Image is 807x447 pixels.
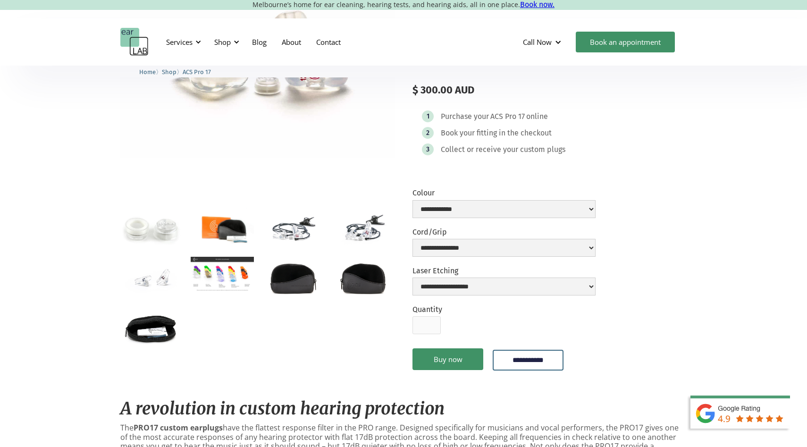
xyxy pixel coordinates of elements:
[139,67,162,77] li: 〉
[576,32,675,52] a: Book an appointment
[441,112,489,121] div: Purchase your
[412,84,687,96] div: $ 300.00 AUD
[427,113,429,120] div: 1
[162,68,177,76] span: Shop
[441,128,552,138] div: Book your fitting in the checkout
[412,348,483,370] a: Buy now
[490,112,525,121] div: ACS Pro 17
[332,257,395,298] a: open lightbox
[426,146,429,153] div: 3
[332,207,395,249] a: open lightbox
[209,28,242,56] div: Shop
[139,67,156,76] a: Home
[183,67,211,76] a: ACS Pro 17
[120,257,183,298] a: open lightbox
[523,37,552,47] div: Call Now
[309,28,348,56] a: Contact
[191,257,253,292] a: open lightbox
[120,207,183,249] a: open lightbox
[412,305,442,314] label: Quantity
[412,17,687,43] h2: Ideal for amplified musicians, DJ’s, vocalists, sound engineers, concerts
[412,266,596,275] label: Laser Etching
[162,67,183,77] li: 〉
[139,68,156,76] span: Home
[160,28,204,56] div: Services
[412,228,596,236] label: Cord/Grip
[120,398,445,419] em: A revolution in custom hearing protection
[441,145,565,154] div: Collect or receive your custom plugs
[515,28,571,56] div: Call Now
[526,112,548,121] div: online
[191,207,253,249] a: open lightbox
[261,257,324,298] a: open lightbox
[120,306,183,347] a: open lightbox
[412,188,596,197] label: Colour
[134,422,223,433] strong: PRO17 custom earplugs
[274,28,309,56] a: About
[261,207,324,249] a: open lightbox
[183,68,211,76] span: ACS Pro 17
[426,129,429,136] div: 2
[162,67,177,76] a: Shop
[120,28,149,56] a: home
[214,37,231,47] div: Shop
[166,37,193,47] div: Services
[244,28,274,56] a: Blog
